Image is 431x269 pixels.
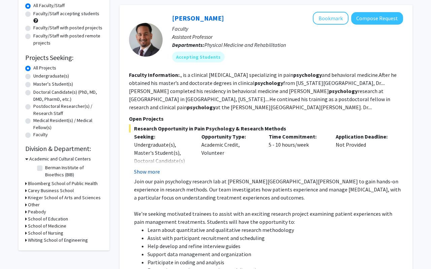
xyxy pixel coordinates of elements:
[172,41,204,48] b: Departments:
[33,2,65,9] label: All Faculty/Staff
[172,14,224,22] a: [PERSON_NAME]
[25,54,103,62] h2: Projects Seeking:
[147,258,403,266] li: Participate in coding and analysis
[5,239,29,264] iframe: Chat
[129,71,179,78] b: Faculty Information:
[351,12,403,25] button: Compose Request to Fenan Rassu
[147,226,403,234] li: Learn about quantitative and qualitative research methodology
[172,52,225,62] mat-chip: Accepting Students
[33,131,48,138] label: Faculty
[134,177,403,202] p: Join our pain psychology research lab at [PERSON_NAME][GEOGRAPHIC_DATA][PERSON_NAME] to gain hand...
[172,25,403,33] p: Faculty
[147,250,403,258] li: Support data management and organization
[264,132,331,176] div: 5 - 10 hours/week
[28,187,74,194] h3: Carey Business School
[28,180,98,187] h3: Bloomberg School of Public Health
[28,230,63,237] h3: School of Nursing
[28,215,68,222] h3: School of Education
[134,210,403,226] p: We're seeking motivated trainees to assist with an exciting research project examining patient ex...
[172,33,403,41] p: Assistant Professor
[28,208,46,215] h3: Peabody
[33,72,69,80] label: Undergraduate(s)
[45,164,101,178] label: Berman Institute of Bioethics (BIB)
[28,194,101,201] h3: Krieger School of Arts and Sciences
[129,115,403,123] p: Open Projects
[129,71,397,111] fg-read-more: ., is a clinical [MEDICAL_DATA] specializing in pain and behavioral medicine.After he obtained hi...
[331,132,398,176] div: Not Provided
[28,237,88,244] h3: Whiting School of Engineering
[25,145,103,153] h2: Division & Department:
[28,201,40,208] h3: Other
[269,132,326,141] p: Time Commitment:
[187,104,215,111] b: psychology
[28,222,66,230] h3: School of Medicine
[147,234,403,242] li: Assist with participant recruitment and scheduling
[33,103,103,117] label: Postdoctoral Researcher(s) / Research Staff
[33,81,73,88] label: Master's Student(s)
[201,132,259,141] p: Opportunity Type:
[33,32,103,47] label: Faculty/Staff with posted remote projects
[33,89,103,103] label: Doctoral Candidate(s) (PhD, MD, DMD, PharmD, etc.)
[134,141,191,221] div: Undergraduate(s), Master's Student(s), Doctoral Candidate(s) (PhD, MD, DMD, PharmD, etc.), Postdo...
[33,10,99,17] label: Faculty/Staff accepting students
[196,132,264,176] div: Academic Credit, Volunteer
[129,124,403,132] span: Research Opportunity in Pain Psychology & Research Methods
[313,12,349,25] button: Add Fenan Rassu to Bookmarks
[329,88,358,94] b: psychology
[33,64,56,71] label: All Projects
[33,24,102,31] label: Faculty/Staff with posted projects
[293,71,322,78] b: psychology
[204,41,286,48] span: Physical Medicine and Rehabilitation
[336,132,393,141] p: Application Deadline:
[255,80,283,86] b: psychology
[134,168,160,176] button: Show more
[29,155,91,162] h3: Academic and Cultural Centers
[134,132,191,141] p: Seeking:
[33,117,103,131] label: Medical Resident(s) / Medical Fellow(s)
[147,242,403,250] li: Help develop and refine interview guides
